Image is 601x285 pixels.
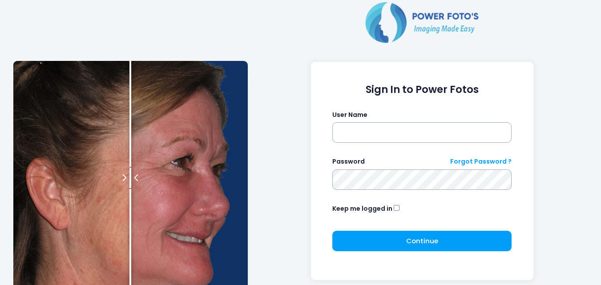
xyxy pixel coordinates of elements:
[450,157,512,166] a: Forgot Password ?
[406,236,438,245] span: Continue
[332,84,512,96] h1: Sign In to Power Fotos
[332,157,365,166] label: Password
[332,204,392,213] label: Keep me logged in
[332,231,512,251] button: Continue
[332,110,367,120] label: User Name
